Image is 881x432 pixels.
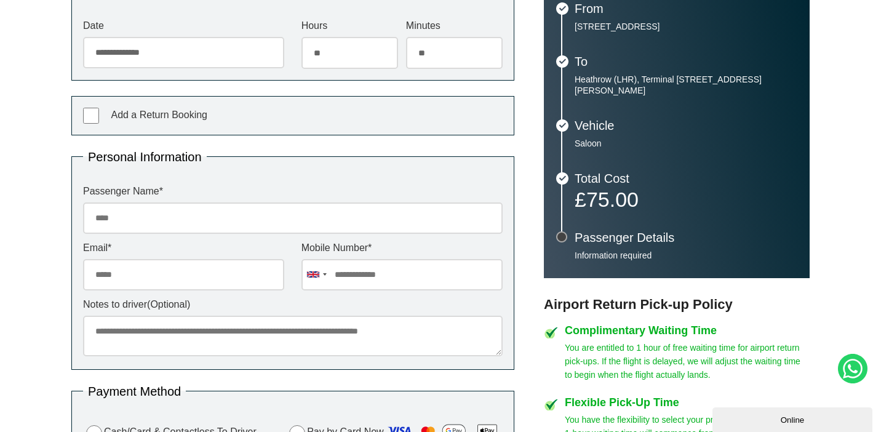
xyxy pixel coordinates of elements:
p: £ [575,191,797,208]
div: United Kingdom: +44 [302,260,330,290]
h3: Vehicle [575,119,797,132]
label: Email [83,243,284,253]
p: Heathrow (LHR), Terminal [STREET_ADDRESS][PERSON_NAME] [575,74,797,96]
label: Notes to driver [83,300,503,310]
label: Passenger Name [83,186,503,196]
label: Minutes [406,21,503,31]
input: Add a Return Booking [83,108,99,124]
h3: Total Cost [575,172,797,185]
h3: To [575,55,797,68]
h4: Flexible Pick-Up Time [565,397,810,408]
label: Hours [301,21,398,31]
p: Saloon [575,138,797,149]
p: You are entitled to 1 hour of free waiting time for airport return pick-ups. If the flight is del... [565,341,810,382]
iframe: chat widget [712,405,875,432]
legend: Payment Method [83,385,186,398]
p: Information required [575,250,797,261]
span: Add a Return Booking [111,110,207,120]
p: [STREET_ADDRESS] [575,21,797,32]
h4: Complimentary Waiting Time [565,325,810,336]
legend: Personal Information [83,151,207,163]
span: (Optional) [147,299,190,310]
h3: Passenger Details [575,231,797,244]
span: 75.00 [586,188,639,211]
h3: Airport Return Pick-up Policy [544,297,810,313]
h3: From [575,2,797,15]
label: Date [83,21,284,31]
label: Mobile Number [301,243,503,253]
